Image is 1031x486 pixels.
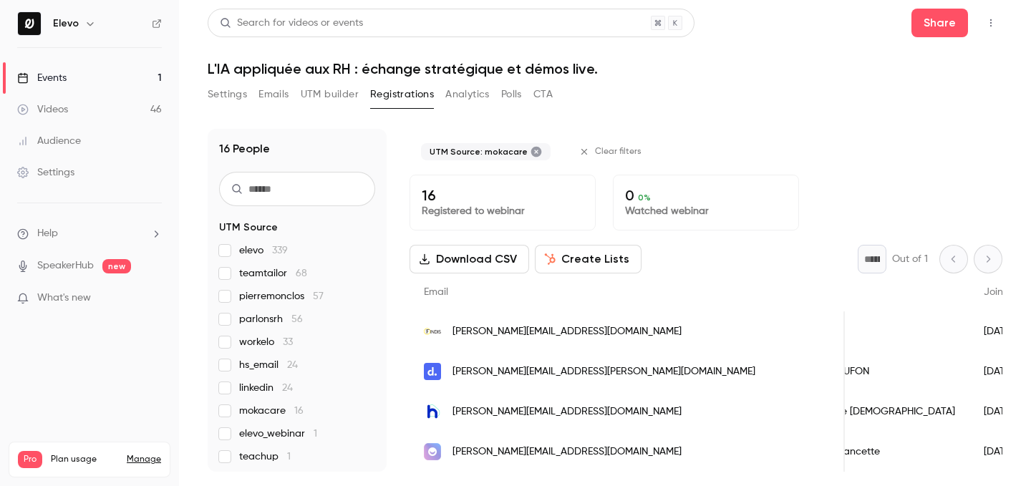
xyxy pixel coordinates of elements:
a: Manage [127,454,161,465]
button: Remove "mokacare" from selected "UTM Source" filter [531,146,542,157]
img: hello-palo.com [424,443,441,460]
div: Settings [17,165,74,180]
span: pierremonclos [239,289,324,303]
img: dalma.co [424,363,441,380]
div: [PERSON_NAME] Le [DEMOGRAPHIC_DATA] [745,392,969,432]
span: Clear filters [595,146,642,157]
h1: L'IA appliquée aux RH : échange stratégique et démos live. [208,60,1002,77]
span: Email [424,287,448,297]
span: [PERSON_NAME][EMAIL_ADDRESS][PERSON_NAME][DOMAIN_NAME] [452,364,755,379]
span: [PERSON_NAME][EMAIL_ADDRESS][DOMAIN_NAME] [452,444,682,460]
button: Polls [501,83,522,106]
button: Clear filters [573,140,650,163]
span: 339 [272,246,288,256]
span: 24 [282,383,293,393]
p: 0 [625,187,787,204]
span: elevo [239,243,288,258]
span: UTM Source [219,220,278,235]
span: teamtailor [239,266,307,281]
div: Audience [17,134,81,148]
p: Out of 1 [892,252,928,266]
button: Analytics [445,83,490,106]
span: new [102,259,131,273]
button: Download CSV [410,245,529,273]
button: Create Lists [535,245,642,273]
p: 16 [422,187,584,204]
div: Videos [17,102,68,117]
span: Join date [984,287,1028,297]
span: 24 [287,360,298,370]
span: 57 [313,291,324,301]
span: 68 [296,268,307,278]
span: [PERSON_NAME][EMAIL_ADDRESS][DOMAIN_NAME] [452,324,682,339]
span: Plan usage [51,454,118,465]
span: [PERSON_NAME][EMAIL_ADDRESS][DOMAIN_NAME] [452,404,682,419]
img: Elevo [18,12,41,35]
span: elevo_webinar [239,427,317,441]
span: workelo [239,335,293,349]
div: Inès CHATEAU [745,311,969,351]
span: teachup [239,449,291,464]
div: Events [17,71,67,85]
span: What's new [37,291,91,306]
span: UTM Source: mokacare [430,146,528,157]
button: CTA [533,83,553,106]
h1: 16 People [219,140,270,157]
span: mokacare [239,404,304,418]
span: parlonsrh [239,312,303,326]
h6: Elevo [53,16,79,31]
span: hs_email [239,358,298,372]
span: 16 [294,406,304,416]
span: 56 [291,314,303,324]
li: help-dropdown-opener [17,226,162,241]
span: 1 [287,452,291,462]
p: Watched webinar [625,204,787,218]
div: Search for videos or events [220,16,363,31]
button: Emails [258,83,289,106]
img: hipto.com [424,403,441,420]
img: groupe.findis.fr [424,323,441,340]
button: Settings [208,83,247,106]
p: Registered to webinar [422,204,584,218]
div: [PERSON_NAME] Fiancette [745,432,969,472]
a: SpeakerHub [37,258,94,273]
button: Share [911,9,968,37]
button: Registrations [370,83,434,106]
div: [PERSON_NAME] DUFON [745,351,969,392]
span: 33 [283,337,293,347]
button: UTM builder [301,83,359,106]
span: 0 % [638,193,651,203]
span: Help [37,226,58,241]
span: linkedin [239,381,293,395]
span: Pro [18,451,42,468]
span: 1 [314,429,317,439]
